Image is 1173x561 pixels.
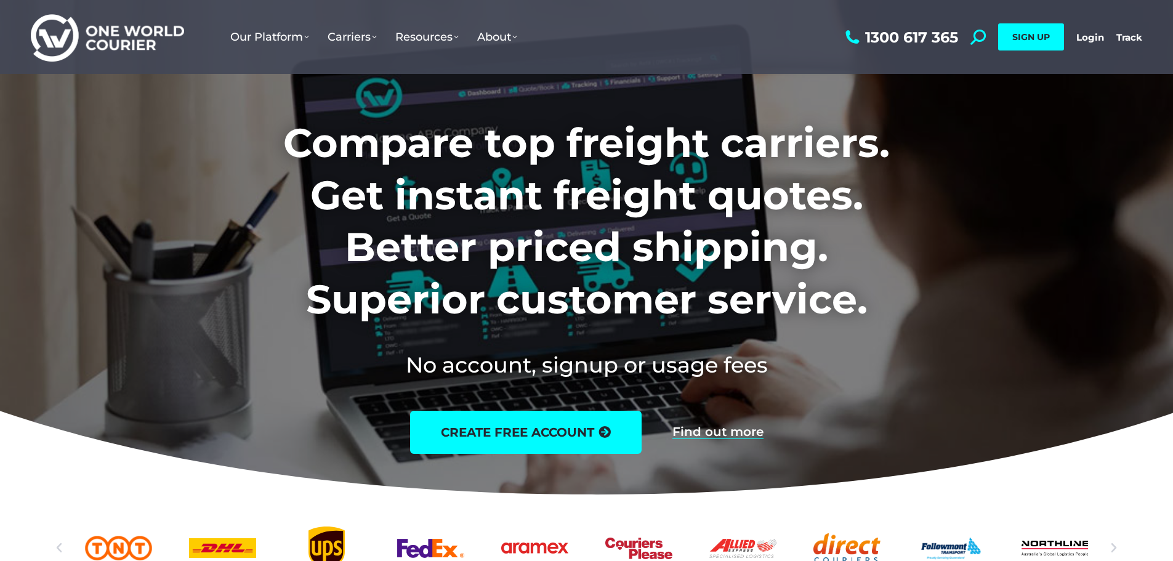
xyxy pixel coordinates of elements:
a: Find out more [672,426,764,439]
img: One World Courier [31,12,184,62]
a: 1300 617 365 [842,30,958,45]
a: create free account [410,411,642,454]
a: Resources [386,18,468,56]
a: About [468,18,526,56]
a: SIGN UP [998,23,1064,50]
a: Login [1076,31,1104,43]
h2: No account, signup or usage fees [202,350,971,380]
h1: Compare top freight carriers. Get instant freight quotes. Better priced shipping. Superior custom... [202,117,971,325]
a: Track [1116,31,1142,43]
span: Carriers [328,30,377,44]
span: SIGN UP [1012,31,1050,42]
a: Carriers [318,18,386,56]
span: Resources [395,30,459,44]
a: Our Platform [221,18,318,56]
span: About [477,30,517,44]
span: Our Platform [230,30,309,44]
